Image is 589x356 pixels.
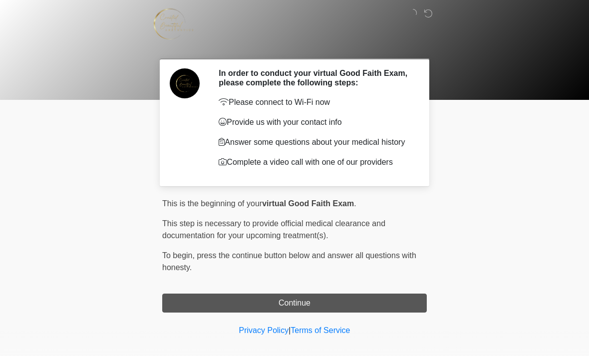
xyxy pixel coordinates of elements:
[162,294,427,313] button: Continue
[219,68,412,87] h2: In order to conduct your virtual Good Faith Exam, please complete the following steps:
[354,199,356,208] span: .
[219,136,412,148] p: Answer some questions about your medical history
[239,326,289,335] a: Privacy Policy
[162,199,262,208] span: This is the beginning of your
[289,326,291,335] a: |
[162,251,197,260] span: To begin,
[262,199,354,208] strong: virtual Good Faith Exam
[219,116,412,128] p: Provide us with your contact info
[219,96,412,108] p: Please connect to Wi-Fi now
[162,219,385,240] span: This step is necessary to provide official medical clearance and documentation for your upcoming ...
[219,156,412,168] p: Complete a video call with one of our providers
[152,7,194,40] img: Created Beautiful Aesthetics Logo
[291,326,350,335] a: Terms of Service
[162,251,416,272] span: press the continue button below and answer all questions with honesty.
[170,68,200,98] img: Agent Avatar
